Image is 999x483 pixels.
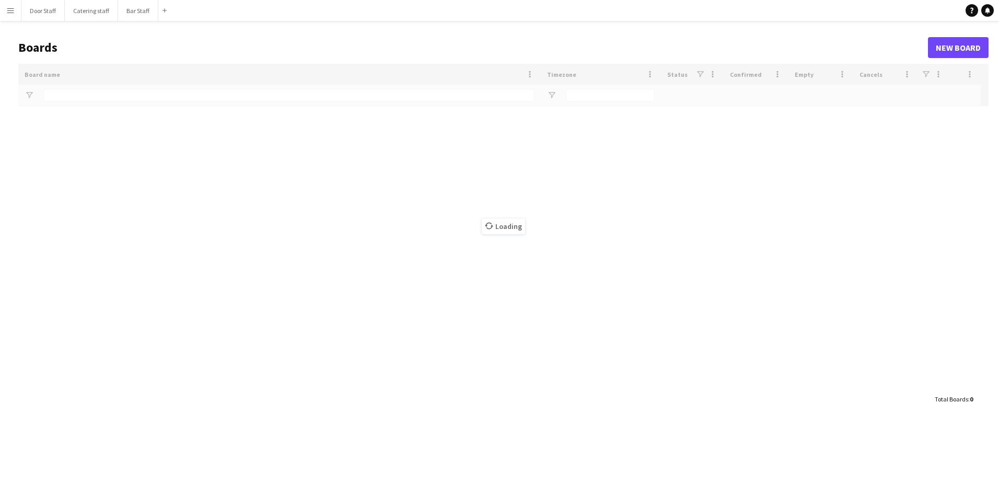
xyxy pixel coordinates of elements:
[970,395,973,403] span: 0
[928,37,989,58] a: New Board
[65,1,118,21] button: Catering staff
[935,389,973,409] div: :
[118,1,158,21] button: Bar Staff
[21,1,65,21] button: Door Staff
[18,40,928,55] h1: Boards
[482,218,525,234] span: Loading
[935,395,968,403] span: Total Boards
